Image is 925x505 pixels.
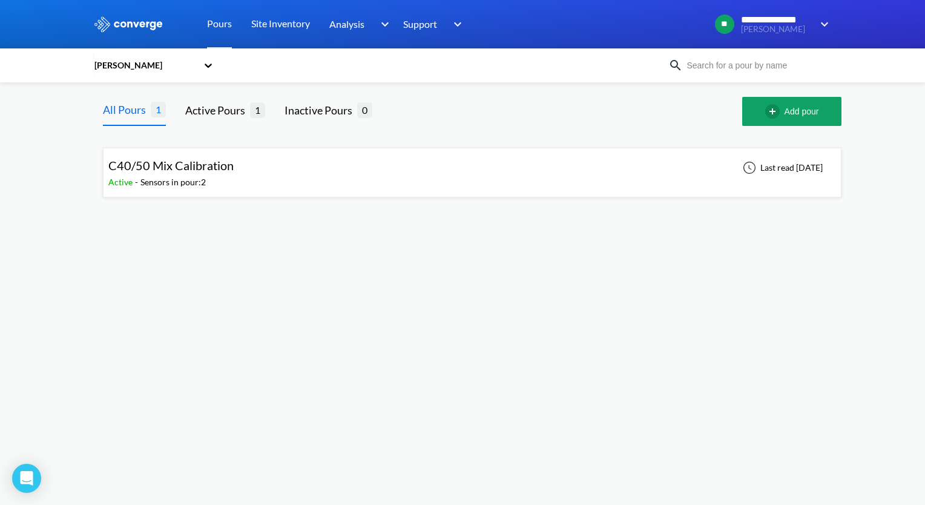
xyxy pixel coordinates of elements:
div: Active Pours [185,102,250,119]
img: downArrow.svg [812,17,832,31]
div: Open Intercom Messenger [12,464,41,493]
span: - [135,177,140,187]
span: Active [108,177,135,187]
span: [PERSON_NAME] [741,25,812,34]
input: Search for a pour by name [683,59,829,72]
img: downArrow.svg [373,17,392,31]
div: All Pours [103,101,151,118]
div: [PERSON_NAME] [93,59,197,72]
img: add-circle-outline.svg [765,104,785,119]
div: Inactive Pours [285,102,357,119]
img: logo_ewhite.svg [93,16,163,32]
span: 1 [151,102,166,117]
button: Add pour [742,97,841,126]
span: 1 [250,102,265,117]
span: Support [403,16,437,31]
div: Last read [DATE] [736,160,826,175]
span: 0 [357,102,372,117]
span: Analysis [329,16,364,31]
img: icon-search.svg [668,58,683,73]
img: downArrow.svg [446,17,465,31]
a: C40/50 Mix CalibrationActive-Sensors in pour:2Last read [DATE] [103,162,841,172]
span: C40/50 Mix Calibration [108,158,234,173]
div: Sensors in pour: 2 [140,176,206,189]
